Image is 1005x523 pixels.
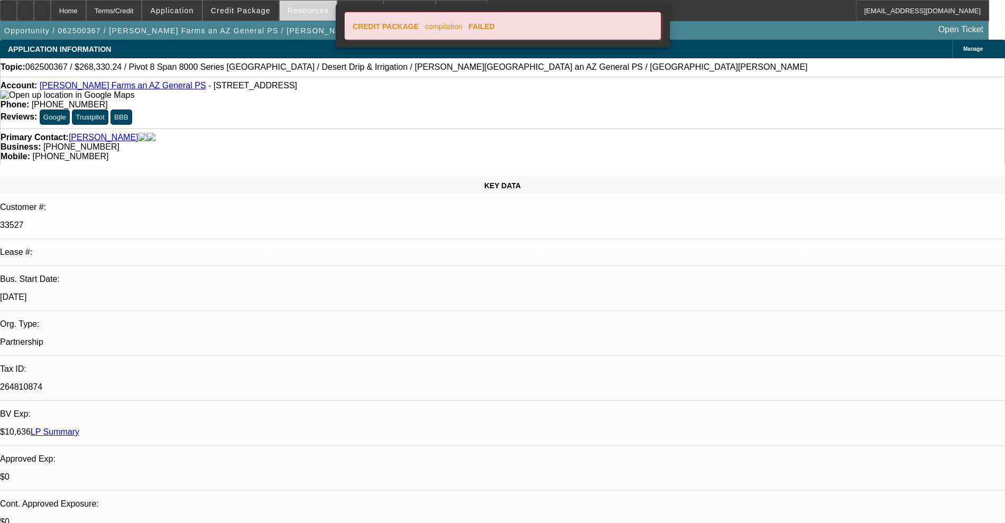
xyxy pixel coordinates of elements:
strong: Topic: [1,62,25,72]
a: View Google Maps [1,90,134,99]
span: - [STREET_ADDRESS] [208,81,297,90]
span: [PHONE_NUMBER] [32,152,108,161]
span: 062500367 / $268,330.24 / Pivot 8 Span 8000 Series [GEOGRAPHIC_DATA] / Desert Drip & Irrigation /... [25,62,808,72]
span: Resources [288,6,329,15]
span: Credit Package [211,6,271,15]
strong: Account: [1,81,37,90]
a: [PERSON_NAME] Farms an AZ General PS [40,81,206,90]
strong: Reviews: [1,112,37,121]
span: [PHONE_NUMBER] [32,100,108,109]
button: Resources [280,1,337,21]
a: Open Ticket [934,21,988,39]
img: facebook-icon.png [139,133,147,142]
a: [PERSON_NAME] [69,133,139,142]
button: Application [142,1,201,21]
span: KEY DATA [484,181,521,190]
span: Opportunity / 062500367 / [PERSON_NAME] Farms an AZ General PS / [PERSON_NAME] [4,26,356,35]
button: Credit Package [203,1,279,21]
strong: CREDIT PACKAGE [353,22,419,31]
button: Trustpilot [72,109,108,125]
span: compilation [425,22,462,31]
span: [PHONE_NUMBER] [43,142,119,151]
strong: Primary Contact: [1,133,69,142]
button: Google [40,109,70,125]
button: BBB [110,109,132,125]
span: Manage [963,46,983,52]
img: Open up location in Google Maps [1,90,134,100]
img: linkedin-icon.png [147,133,155,142]
a: LP Summary [31,427,79,436]
span: APPLICATION INFORMATION [8,45,111,53]
span: Application [150,6,193,15]
strong: Mobile: [1,152,30,161]
strong: FAILED [468,22,495,31]
strong: Business: [1,142,41,151]
strong: Phone: [1,100,29,109]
